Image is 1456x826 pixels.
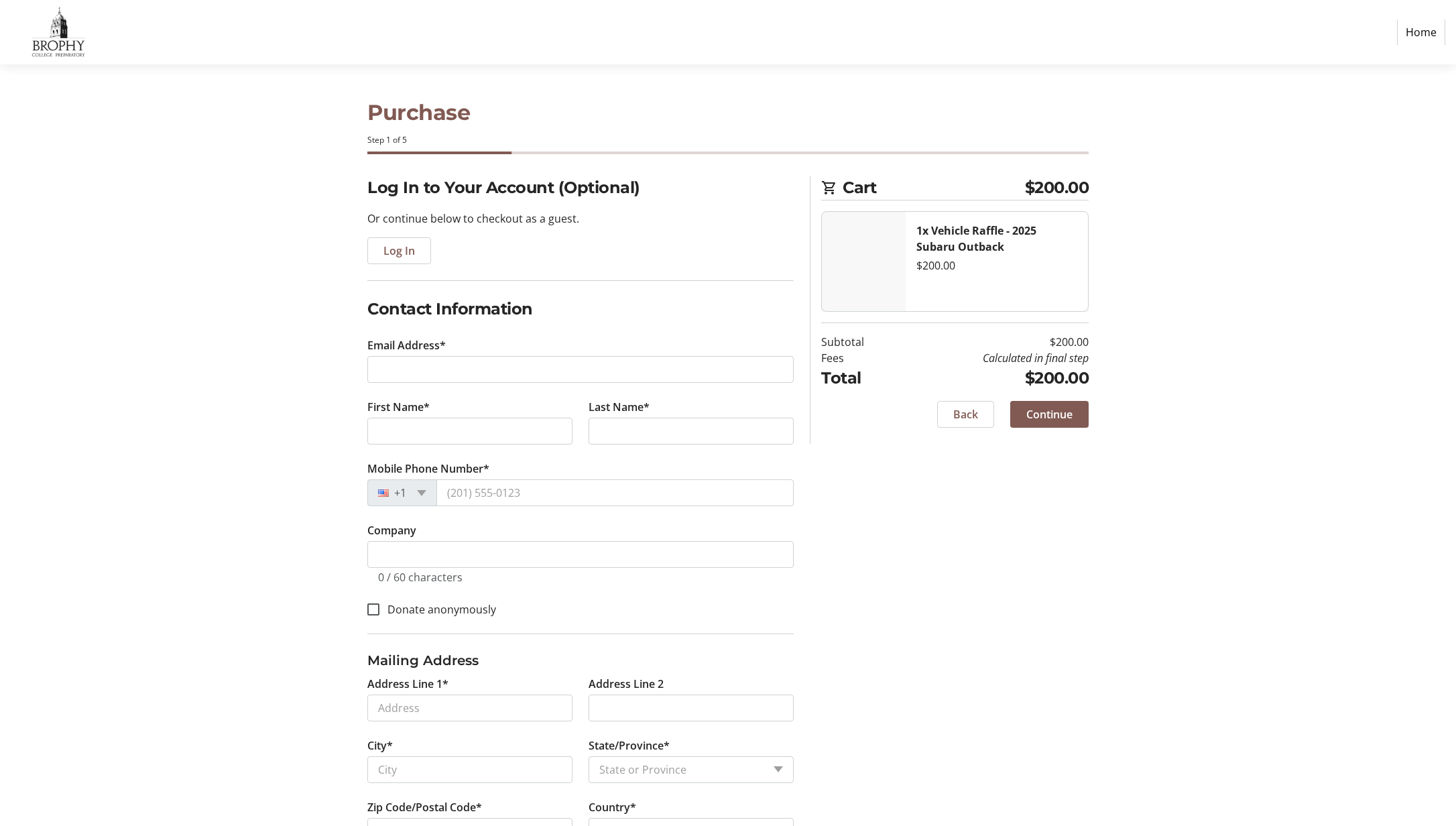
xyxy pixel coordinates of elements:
[1026,406,1073,422] span: Continue
[378,570,463,585] tr-character-limit: 0 / 60 characters
[367,237,431,264] button: Log In
[589,799,636,815] label: Country*
[898,350,1089,366] td: Calculated in final step
[822,212,906,311] img: Vehicle Raffle - 2025 Subaru Outback
[367,399,430,415] label: First Name*
[379,601,496,617] label: Donate anonymously
[367,799,482,815] label: Zip Code/Postal Code*
[367,337,446,353] label: Email Address*
[367,650,794,670] h3: Mailing Address
[367,695,572,721] input: Address
[589,737,670,754] label: State/Province*
[589,676,664,692] label: Address Line 2
[843,176,1025,200] span: Cart
[953,406,978,422] span: Back
[1010,401,1089,428] button: Continue
[367,756,572,783] input: City
[367,737,393,754] label: City*
[1025,176,1089,200] span: $200.00
[383,243,415,259] span: Log In
[821,350,898,366] td: Fees
[367,211,794,227] p: Or continue below to checkout as a guest.
[11,5,106,59] img: Brophy College Preparatory 's Logo
[367,297,794,321] h2: Contact Information
[367,97,1089,129] h1: Purchase
[367,522,416,538] label: Company
[937,401,994,428] button: Back
[898,334,1089,350] td: $200.00
[916,257,1077,274] div: $200.00
[1397,19,1445,45] a: Home
[436,479,794,506] input: (201) 555-0123
[916,223,1036,254] strong: 1x Vehicle Raffle - 2025 Subaru Outback
[898,366,1089,390] td: $200.00
[821,334,898,350] td: Subtotal
[821,366,898,390] td: Total
[367,461,489,477] label: Mobile Phone Number*
[367,676,448,692] label: Address Line 1*
[367,176,794,200] h2: Log In to Your Account (Optional)
[589,399,650,415] label: Last Name*
[367,134,1089,146] div: Step 1 of 5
